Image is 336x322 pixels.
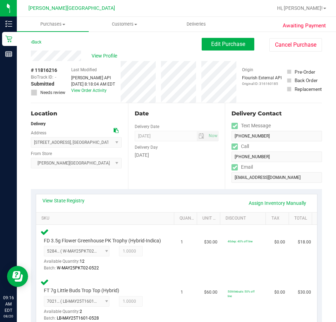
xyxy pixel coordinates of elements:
[135,123,159,130] label: Delivery Date
[294,216,309,221] a: Total
[71,75,115,81] div: [PERSON_NAME] API
[135,152,219,159] div: [DATE]
[92,52,120,60] span: View Profile
[31,40,41,45] a: Back
[71,81,115,87] div: [DATE] 8:18:04 AM EDT
[44,316,56,321] span: Batch:
[202,216,217,221] a: Unit Price
[204,239,217,246] span: $30.00
[42,197,85,204] a: View State Registry
[71,67,97,73] label: Last Modified
[44,266,56,270] span: Batch:
[17,17,89,32] a: Purchases
[31,150,52,157] label: From Store
[231,109,322,118] div: Delivery Contact
[228,290,255,298] span: 50littlebuds: 50% off line
[5,20,12,27] inline-svg: Inventory
[242,81,282,86] p: Original ID: 316160185
[44,237,161,244] span: FD 3.5g Flower Greenhouse PK Trophy (Hybrid-Indica)
[181,289,183,296] span: 1
[89,17,161,32] a: Customers
[242,67,253,73] label: Origin
[231,152,322,162] input: Format: (999) 999-9999
[55,74,56,80] span: -
[277,5,323,11] span: Hi, [PERSON_NAME]!
[3,295,14,314] p: 09:16 AM EDT
[7,266,28,287] iframe: Resource center
[44,287,119,294] span: FT 7g Little Buds Trop Top (Hybrid)
[31,67,57,74] span: # 11816216
[31,80,54,88] span: Submitted
[298,239,311,246] span: $18.00
[28,5,115,11] span: [PERSON_NAME][GEOGRAPHIC_DATA]
[41,216,171,221] a: SKU
[135,109,219,118] div: Date
[180,216,194,221] a: Quantity
[231,162,253,172] label: Email
[17,21,89,27] span: Purchases
[80,309,82,314] span: 2
[228,240,253,243] span: 40dep: 40% off line
[295,77,318,84] div: Back Order
[244,197,311,209] a: Assign Inventory Manually
[231,141,249,152] label: Call
[3,314,14,319] p: 08/20
[298,289,311,296] span: $30.00
[226,216,263,221] a: Discount
[211,41,245,47] span: Edit Purchase
[295,86,322,93] div: Replacement
[44,307,113,320] div: Available Quantity:
[295,68,315,75] div: Pre-Order
[283,22,326,30] span: Awaiting Payment
[274,239,285,246] span: $0.00
[242,75,282,86] div: Flourish External API
[204,289,217,296] span: $60.00
[31,121,46,126] strong: Delivery
[89,21,160,27] span: Customers
[31,74,53,80] span: BioTrack ID:
[44,256,113,270] div: Available Quantity:
[40,89,65,96] span: Needs review
[231,131,322,141] input: Format: (999) 999-9999
[57,266,99,270] span: W-MAY25PKT02-0522
[135,144,158,150] label: Delivery Day
[80,259,85,264] span: 12
[202,38,254,51] button: Edit Purchase
[31,109,122,118] div: Location
[274,289,285,296] span: $0.00
[5,51,12,58] inline-svg: Reports
[271,216,286,221] a: Tax
[57,316,99,321] span: LB-MAY25T1601-0528
[5,35,12,42] inline-svg: Retail
[114,127,119,134] div: Copy address to clipboard
[181,239,183,246] span: 1
[231,121,271,131] label: Text Message
[31,130,46,136] label: Address
[269,38,322,52] button: Cancel Purchase
[71,88,107,93] a: View Order Activity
